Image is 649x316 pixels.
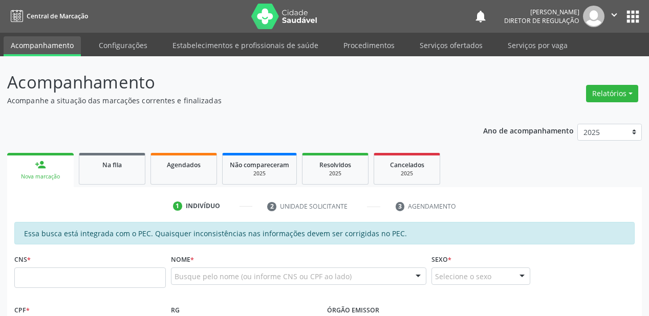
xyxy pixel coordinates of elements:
a: Estabelecimentos e profissionais de saúde [165,36,326,54]
div: 2025 [230,170,289,177]
div: 2025 [381,170,432,177]
div: 1 [173,201,182,211]
a: Serviços por vaga [501,36,575,54]
a: Acompanhamento [4,36,81,56]
div: Nova marcação [14,173,67,180]
div: [PERSON_NAME] [504,8,579,16]
span: Resolvidos [319,161,351,169]
div: Indivíduo [186,201,220,211]
label: CNS [14,252,31,267]
a: Configurações [92,36,155,54]
span: Na fila [102,161,122,169]
p: Acompanhe a situação das marcações correntes e finalizadas [7,95,451,106]
p: Ano de acompanhamento [483,124,574,137]
button: Relatórios [586,85,638,102]
img: img [583,6,604,27]
div: person_add [35,159,46,170]
i:  [609,9,620,20]
span: Diretor de regulação [504,16,579,25]
a: Central de Marcação [7,8,88,25]
span: Agendados [167,161,201,169]
div: Essa busca está integrada com o PEC. Quaisquer inconsistências nas informações devem ser corrigid... [14,222,635,244]
button: notifications [473,9,488,24]
span: Cancelados [390,161,424,169]
div: 2025 [310,170,361,177]
button: apps [624,8,642,26]
button:  [604,6,624,27]
a: Serviços ofertados [413,36,490,54]
label: Nome [171,252,194,267]
span: Busque pelo nome (ou informe CNS ou CPF ao lado) [175,271,352,282]
p: Acompanhamento [7,70,451,95]
a: Procedimentos [336,36,402,54]
span: Selecione o sexo [435,271,491,282]
span: Não compareceram [230,161,289,169]
span: Central de Marcação [27,12,88,20]
label: Sexo [431,252,451,267]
